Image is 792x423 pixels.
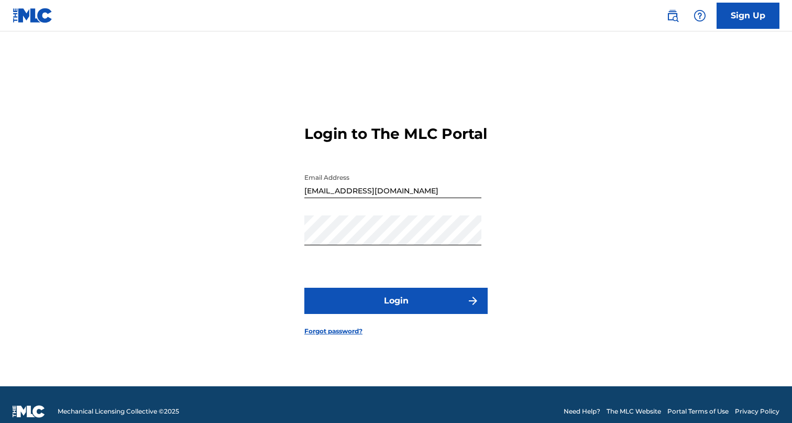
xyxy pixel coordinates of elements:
img: help [694,9,706,22]
a: Portal Terms of Use [667,407,729,416]
a: Sign Up [717,3,779,29]
img: logo [13,405,45,418]
a: Forgot password? [304,327,362,336]
h3: Login to The MLC Portal [304,125,487,143]
a: The MLC Website [607,407,661,416]
a: Privacy Policy [735,407,779,416]
a: Need Help? [564,407,600,416]
img: f7272a7cc735f4ea7f67.svg [467,295,479,307]
img: search [666,9,679,22]
button: Login [304,288,488,314]
iframe: Chat Widget [740,373,792,423]
img: MLC Logo [13,8,53,23]
a: Public Search [662,5,683,26]
div: Help [689,5,710,26]
span: Mechanical Licensing Collective © 2025 [58,407,179,416]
